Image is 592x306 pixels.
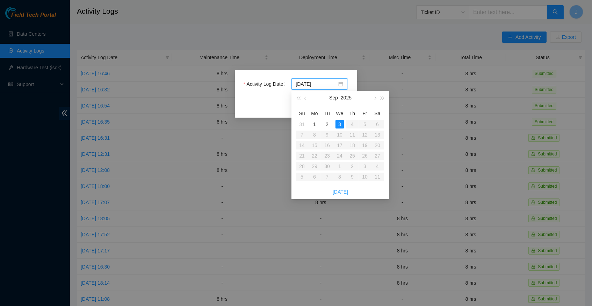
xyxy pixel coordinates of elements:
[308,119,321,130] td: 2025-09-01
[321,108,333,119] th: Tu
[296,119,308,130] td: 2025-08-31
[359,108,371,119] th: Fr
[346,108,359,119] th: Th
[341,91,352,105] button: 2025
[371,108,384,119] th: Sa
[243,78,288,90] label: Activity Log Date
[308,108,321,119] th: Mo
[323,120,331,128] div: 2
[333,189,348,195] a: [DATE]
[298,120,306,128] div: 31
[310,120,319,128] div: 1
[329,91,338,105] button: Sep
[333,119,346,130] td: 2025-09-03
[321,119,333,130] td: 2025-09-02
[296,80,337,88] input: Activity Log Date
[333,108,346,119] th: We
[335,120,344,128] div: 3
[296,108,308,119] th: Su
